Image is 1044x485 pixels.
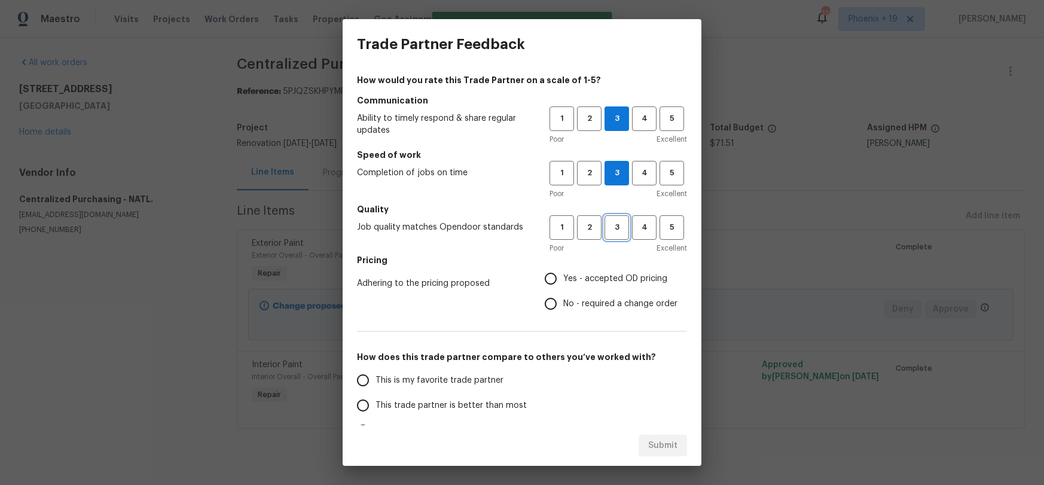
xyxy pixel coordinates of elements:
[605,112,628,126] span: 3
[357,167,530,179] span: Completion of jobs on time
[550,215,574,240] button: 1
[376,399,527,412] span: This trade partner is better than most
[550,161,574,185] button: 1
[357,112,530,136] span: Ability to timely respond & share regular updates
[632,215,657,240] button: 4
[563,298,677,310] span: No - required a change order
[661,112,683,126] span: 5
[578,112,600,126] span: 2
[357,74,687,86] h4: How would you rate this Trade Partner on a scale of 1-5?
[632,106,657,131] button: 4
[551,112,573,126] span: 1
[357,149,687,161] h5: Speed of work
[550,188,564,200] span: Poor
[357,36,525,53] h3: Trade Partner Feedback
[578,166,600,180] span: 2
[606,221,628,234] span: 3
[657,133,687,145] span: Excellent
[660,161,684,185] button: 5
[563,273,667,285] span: Yes - accepted OD pricing
[577,215,602,240] button: 2
[577,161,602,185] button: 2
[660,106,684,131] button: 5
[657,242,687,254] span: Excellent
[632,161,657,185] button: 4
[605,215,629,240] button: 3
[657,188,687,200] span: Excellent
[357,351,687,363] h5: How does this trade partner compare to others you’ve worked with?
[661,166,683,180] span: 5
[357,254,687,266] h5: Pricing
[661,221,683,234] span: 5
[357,203,687,215] h5: Quality
[551,166,573,180] span: 1
[550,242,564,254] span: Poor
[633,112,655,126] span: 4
[551,221,573,234] span: 1
[605,166,628,180] span: 3
[577,106,602,131] button: 2
[357,221,530,233] span: Job quality matches Opendoor standards
[376,425,530,437] span: This trade partner is par for the course
[633,166,655,180] span: 4
[545,266,687,316] div: Pricing
[550,106,574,131] button: 1
[357,94,687,106] h5: Communication
[605,106,629,131] button: 3
[357,277,526,289] span: Adhering to the pricing proposed
[660,215,684,240] button: 5
[550,133,564,145] span: Poor
[605,161,629,185] button: 3
[578,221,600,234] span: 2
[376,374,503,387] span: This is my favorite trade partner
[633,221,655,234] span: 4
